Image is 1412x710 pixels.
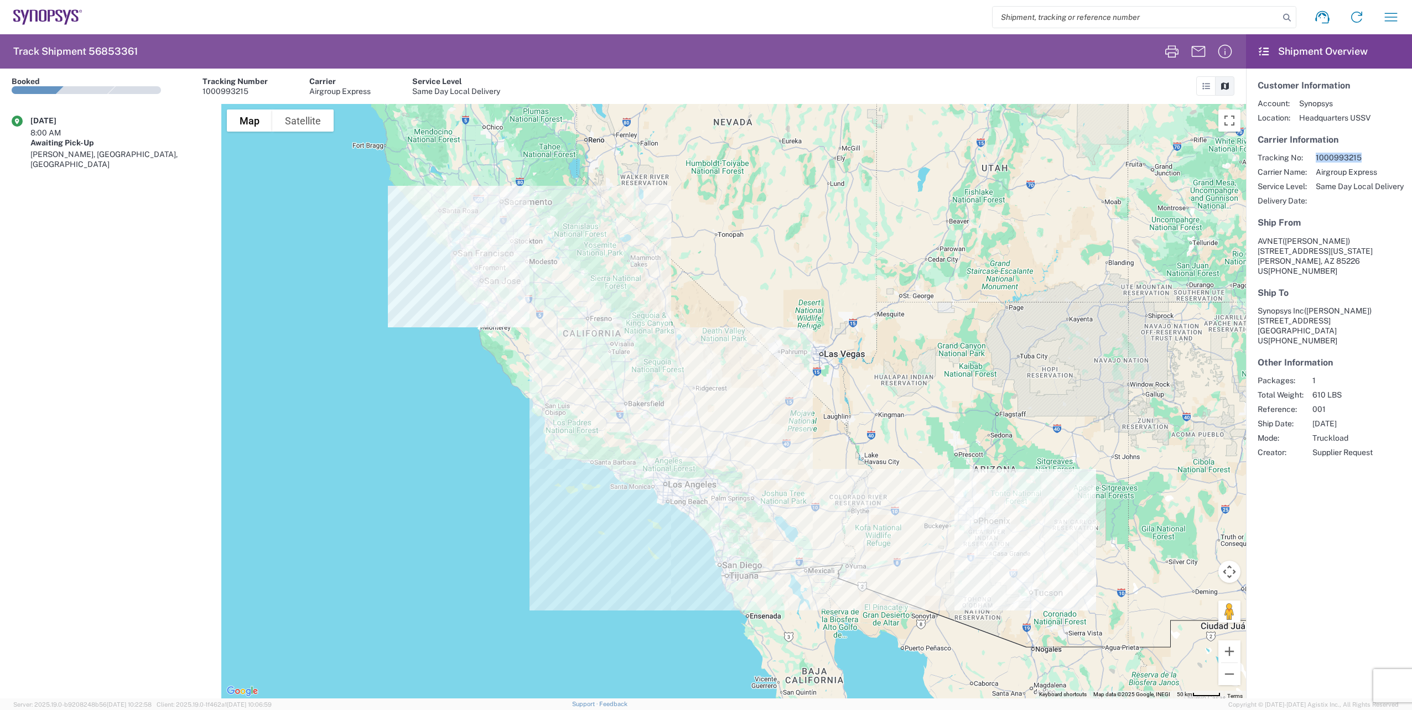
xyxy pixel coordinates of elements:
[107,701,152,708] span: [DATE] 10:22:58
[309,76,371,86] div: Carrier
[572,701,600,707] a: Support
[1316,153,1404,163] span: 1000993215
[1258,288,1400,298] h5: Ship To
[1246,34,1412,69] header: Shipment Overview
[1218,109,1240,132] button: Toggle fullscreen view
[30,138,210,148] div: Awaiting Pick-Up
[1283,237,1350,246] span: ([PERSON_NAME])
[1258,113,1290,123] span: Location:
[1218,561,1240,583] button: Map camera controls
[224,684,261,698] a: Open this area in Google Maps (opens a new window)
[1258,306,1400,346] address: [GEOGRAPHIC_DATA] US
[1258,196,1307,206] span: Delivery Date:
[1299,98,1371,108] span: Synopsys
[224,684,261,698] img: Google
[1218,663,1240,685] button: Zoom out
[1316,167,1404,177] span: Airgroup Express
[12,76,40,86] div: Booked
[309,86,371,96] div: Airgroup Express
[1258,306,1372,325] span: Synopsys Inc [STREET_ADDRESS]
[993,7,1279,28] input: Shipment, tracking or reference number
[1258,217,1400,228] h5: Ship From
[1258,404,1304,414] span: Reference:
[1258,247,1373,255] span: [STREET_ADDRESS][US_STATE]
[30,149,210,169] div: [PERSON_NAME], [GEOGRAPHIC_DATA], [GEOGRAPHIC_DATA]
[412,86,500,96] div: Same Day Local Delivery
[1258,419,1304,429] span: Ship Date:
[1258,433,1304,443] span: Mode:
[1228,699,1399,709] span: Copyright © [DATE]-[DATE] Agistix Inc., All Rights Reserved
[1258,447,1304,457] span: Creator:
[1258,134,1400,145] h5: Carrier Information
[1258,153,1307,163] span: Tracking No:
[1316,181,1404,191] span: Same Day Local Delivery
[1093,691,1170,697] span: Map data ©2025 Google, INEGI
[1258,236,1400,276] address: [PERSON_NAME], AZ 85226 US
[1258,181,1307,191] span: Service Level:
[1312,375,1373,385] span: 1
[1258,375,1304,385] span: Packages:
[227,701,272,708] span: [DATE] 10:06:59
[203,86,268,96] div: 1000993215
[1227,693,1243,699] a: Terms
[1039,691,1087,698] button: Keyboard shortcuts
[227,109,272,132] button: Show street map
[1258,98,1290,108] span: Account:
[30,116,86,126] div: [DATE]
[1312,404,1373,414] span: 001
[13,701,152,708] span: Server: 2025.19.0-b9208248b56
[1218,601,1240,623] button: Drag Pegman onto the map to open Street View
[1258,390,1304,400] span: Total Weight:
[272,109,334,132] button: Show satellite imagery
[1304,306,1372,315] span: ([PERSON_NAME])
[30,128,86,138] div: 8:00 AM
[1258,357,1400,368] h5: Other Information
[1174,691,1224,698] button: Map Scale: 50 km per 47 pixels
[203,76,268,86] div: Tracking Number
[1258,167,1307,177] span: Carrier Name:
[599,701,627,707] a: Feedback
[1177,691,1192,697] span: 50 km
[1312,419,1373,429] span: [DATE]
[1312,433,1373,443] span: Truckload
[1268,267,1337,275] span: [PHONE_NUMBER]
[1268,336,1337,345] span: [PHONE_NUMBER]
[1312,447,1373,457] span: Supplier Request
[1258,80,1400,91] h5: Customer Information
[13,45,138,58] h2: Track Shipment 56853361
[1218,640,1240,662] button: Zoom in
[1299,113,1371,123] span: Headquarters USSV
[1258,237,1283,246] span: AVNET
[157,701,272,708] span: Client: 2025.19.0-1f462a1
[412,76,500,86] div: Service Level
[1312,390,1373,400] span: 610 LBS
